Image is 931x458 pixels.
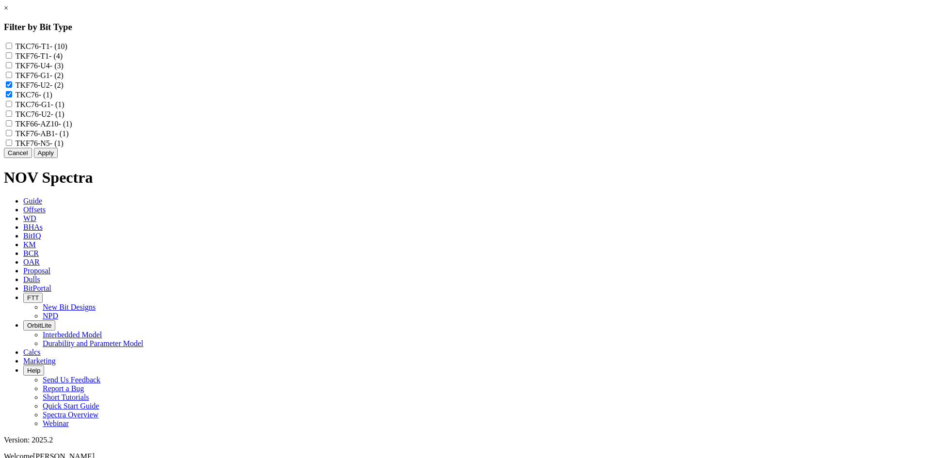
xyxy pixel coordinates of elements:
a: Quick Start Guide [43,402,99,410]
span: WD [23,214,36,222]
span: - (1) [50,139,64,147]
a: × [4,4,8,12]
label: TKC76-G1 [16,100,64,109]
h3: Filter by Bit Type [4,22,927,32]
label: TKF76-AB1 [16,129,69,138]
label: TKF76-U2 [16,81,64,89]
span: - (1) [39,91,52,99]
span: Offsets [23,205,46,214]
label: TKF76-G1 [16,71,64,79]
label: TKC76-U2 [16,110,64,118]
a: New Bit Designs [43,303,96,311]
span: Marketing [23,357,56,365]
button: Cancel [4,148,32,158]
span: - (10) [50,42,67,50]
label: TKF66-AZ10 [16,120,72,128]
a: Short Tutorials [43,393,89,401]
span: KM [23,240,36,249]
span: - (1) [51,100,64,109]
span: Guide [23,197,42,205]
label: TKC76 [16,91,52,99]
span: BHAs [23,223,43,231]
span: - (1) [59,120,72,128]
a: Durability and Parameter Model [43,339,144,347]
span: BitPortal [23,284,51,292]
div: Version: 2025.2 [4,436,927,444]
span: - (1) [55,129,69,138]
h1: NOV Spectra [4,169,927,187]
span: BCR [23,249,39,257]
span: - (2) [50,71,64,79]
label: TKF76-N5 [16,139,64,147]
span: OrbitLite [27,322,51,329]
label: TKF76-U4 [16,62,64,70]
a: Interbedded Model [43,331,102,339]
span: - (3) [50,62,64,70]
label: TKF76-T1 [16,52,63,60]
button: Apply [34,148,58,158]
span: - (2) [50,81,64,89]
span: OAR [23,258,40,266]
span: Calcs [23,348,41,356]
a: Send Us Feedback [43,376,100,384]
a: Report a Bug [43,384,84,393]
a: Spectra Overview [43,411,98,419]
a: Webinar [43,419,69,427]
span: BitIQ [23,232,41,240]
span: Help [27,367,40,374]
span: Dulls [23,275,40,284]
span: - (4) [49,52,63,60]
span: - (1) [51,110,64,118]
a: NPD [43,312,58,320]
label: TKC76-T1 [16,42,67,50]
span: FTT [27,294,39,301]
span: Proposal [23,267,50,275]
